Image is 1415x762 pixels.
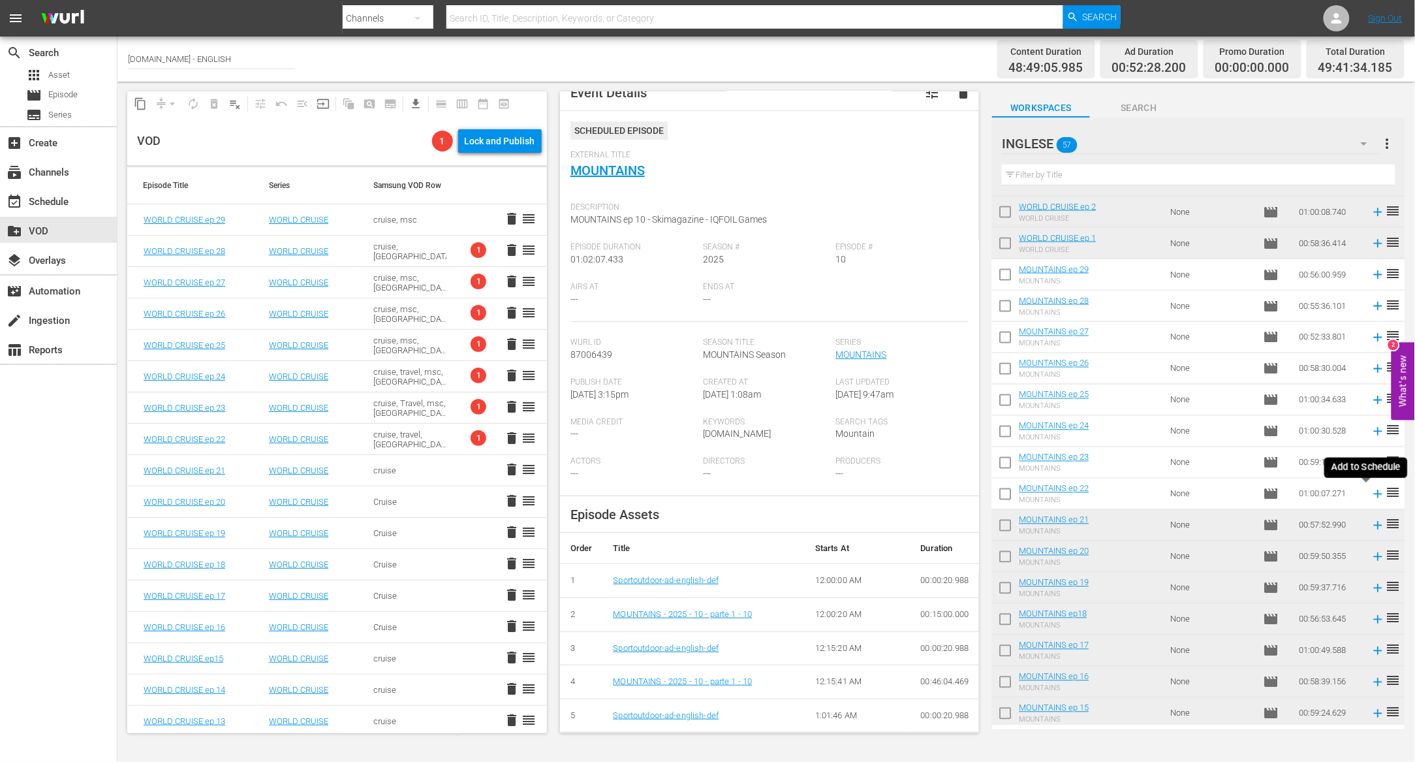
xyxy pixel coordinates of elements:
span: [DATE] 9:47am [836,389,894,400]
td: None [1166,291,1258,322]
th: Order [560,533,603,564]
a: WORLD CRUISE ep 26 [144,309,225,319]
span: MOUNTAINS Season [703,349,786,360]
button: delete [505,650,520,665]
span: Publish Date [570,377,697,388]
span: reorder [521,305,537,321]
a: WORLD CRUISE [269,622,328,632]
a: MOUNTAINS ep 22 [1019,484,1089,494]
span: reorder [1386,548,1401,564]
span: Episode [1264,518,1279,533]
span: reorder [521,399,537,415]
th: Starts At [805,533,910,564]
button: delete [505,430,520,446]
span: Copy Lineup [130,93,151,114]
a: MOUNTAINS ep 29 [1019,264,1089,274]
button: Open Feedback Widget [1392,342,1415,420]
a: MOUNTAINS ep 28 [1019,296,1089,306]
span: MOUNTAINS ep 10 - Skimagazine - IQFOIL Games [570,214,768,225]
button: delete [505,524,520,540]
button: delete [505,211,520,227]
span: --- [570,294,578,304]
a: WORLD CRUISE [269,560,328,569]
a: WORLD CRUISE ep 25 [144,340,225,350]
span: Series [26,107,42,123]
span: Episode [1264,204,1279,220]
td: 00:55:36.101 [1294,291,1366,322]
a: WORLD CRUISE [269,372,328,381]
span: Episode # [836,242,963,253]
a: WORLD CRUISE [269,466,328,475]
span: 00:00:00.000 [1215,61,1290,76]
span: Search [7,45,22,61]
div: cruise, travel, msc, [GEOGRAPHIC_DATA], [GEOGRAPHIC_DATA] [373,367,446,387]
td: None [1166,197,1258,228]
a: WORLD CRUISE [269,528,328,538]
span: 87006439 [570,349,612,360]
span: delete [956,85,971,101]
span: more_vert [1380,136,1395,151]
a: WORLD CRUISE ep 14 [144,685,225,695]
a: Sign Out [1369,13,1403,24]
th: Title [602,533,804,564]
span: delete [505,681,520,697]
span: Episode [1264,361,1279,377]
svg: Add to Schedule [1371,330,1386,345]
td: 00:58:36.414 [1294,228,1366,259]
a: MOUNTAINS [836,349,887,360]
a: WORLD CRUISE [269,246,328,256]
a: WORLD CRUISE [269,278,328,287]
span: delete [505,462,520,477]
a: WORLD CRUISE [269,716,328,726]
button: Lock and Publish [458,129,542,153]
div: MOUNTAINS [1019,308,1089,317]
a: WORLD CRUISE ep 19 [144,528,225,538]
span: Loop Content [183,93,204,114]
div: Cruise [373,528,446,538]
span: 10 [836,254,847,264]
span: 1 [432,136,453,146]
td: None [1166,259,1258,291]
button: delete [505,618,520,634]
span: reorder [1386,297,1401,313]
a: WORLD CRUISE ep15 [144,654,223,663]
svg: Add to Schedule [1371,205,1386,219]
div: VOD [137,134,161,148]
span: reorder [1386,360,1401,375]
span: Series [48,108,72,121]
span: reorder [521,211,537,227]
span: Episode [26,87,42,103]
span: 00:52:28.200 [1112,61,1187,76]
th: Series [253,167,358,204]
span: delete [505,274,520,289]
button: more_vert [1380,128,1395,159]
span: --- [570,468,578,479]
a: WORLD CRUISE ep 18 [144,560,225,569]
a: MOUNTAINS ep 27 [1019,327,1089,337]
span: Search [1090,100,1188,116]
span: Day Calendar View [426,91,452,117]
span: menu [8,10,23,26]
a: WORLD CRUISE ep 22 [144,434,225,444]
span: delete [505,712,520,728]
span: 1 [471,430,486,446]
span: 1 [471,336,486,352]
div: Total Duration [1318,42,1393,61]
span: delete [505,556,520,571]
td: None [1166,416,1258,447]
button: Search [1063,5,1121,29]
th: Episode Title [127,167,253,204]
a: WORLD CRUISE ep 16 [144,622,225,632]
button: delete [505,587,520,603]
td: 00:57:52.990 [1294,510,1366,541]
span: Create [7,135,22,151]
span: reorder [1386,391,1401,407]
a: WORLD CRUISE ep 17 [144,591,225,601]
a: MOUNTAINS ep 20 [1019,547,1089,556]
td: 00:52:33.801 [1294,322,1366,353]
span: Episode [1264,424,1279,439]
span: External Title [570,150,963,161]
span: Automation [7,283,22,299]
